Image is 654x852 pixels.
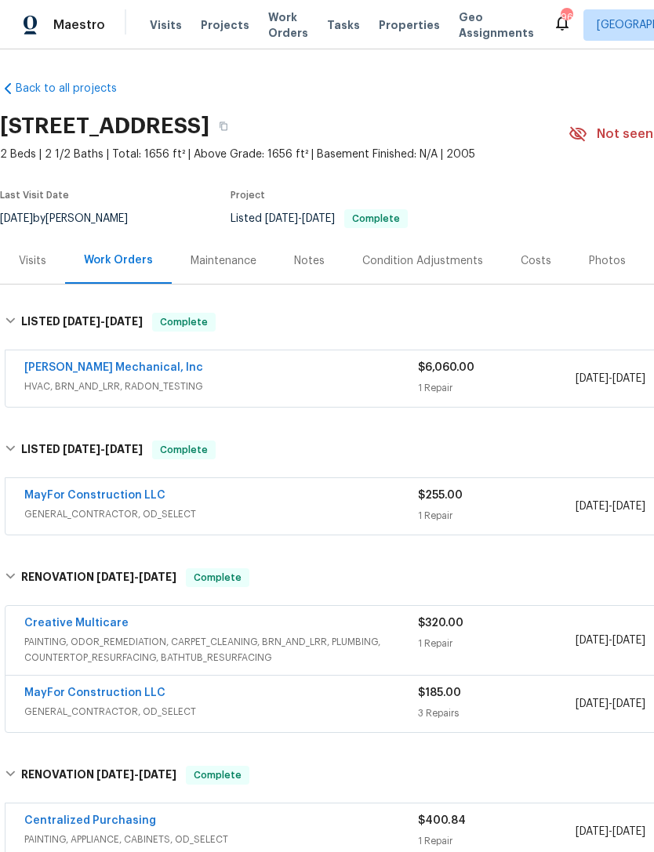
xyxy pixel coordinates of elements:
span: Complete [187,767,248,783]
span: $255.00 [418,490,463,501]
a: Centralized Purchasing [24,815,156,826]
span: [DATE] [576,826,609,837]
a: MayFor Construction LLC [24,490,165,501]
h6: RENOVATION [21,766,176,785]
span: - [96,769,176,780]
span: Complete [154,442,214,458]
div: 1 Repair [418,833,576,849]
div: 1 Repair [418,508,576,524]
span: [DATE] [96,769,134,780]
span: [DATE] [576,373,609,384]
span: Project [231,190,265,200]
span: - [576,824,645,839]
span: Visits [150,17,182,33]
button: Copy Address [209,112,238,140]
div: Photos [589,253,626,269]
h6: LISTED [21,313,143,332]
span: Complete [187,570,248,586]
span: [DATE] [302,213,335,224]
a: MayFor Construction LLC [24,687,165,698]
span: [DATE] [63,444,100,455]
a: Creative Multicare [24,618,129,629]
span: - [576,696,645,712]
span: [DATE] [576,501,609,512]
span: [DATE] [105,316,143,327]
span: [DATE] [139,571,176,582]
span: [DATE] [612,501,645,512]
span: [DATE] [612,373,645,384]
span: - [576,371,645,386]
span: [DATE] [612,635,645,646]
span: - [63,444,143,455]
div: 1 Repair [418,636,576,651]
span: [DATE] [139,769,176,780]
div: Maintenance [191,253,256,269]
span: HVAC, BRN_AND_LRR, RADON_TESTING [24,379,418,394]
span: Maestro [53,17,105,33]
span: [DATE] [63,316,100,327]
span: Geo Assignments [459,9,534,41]
span: $6,060.00 [418,362,474,373]
span: GENERAL_CONTRACTOR, OD_SELECT [24,506,418,522]
span: [DATE] [105,444,143,455]
span: $320.00 [418,618,463,629]
span: Projects [201,17,249,33]
span: $400.84 [418,815,466,826]
span: - [96,571,176,582]
a: [PERSON_NAME] Mechanical, Inc [24,362,203,373]
span: GENERAL_CONTRACTOR, OD_SELECT [24,704,418,720]
span: PAINTING, ODOR_REMEDIATION, CARPET_CLEANING, BRN_AND_LRR, PLUMBING, COUNTERTOP_RESURFACING, BATHT... [24,634,418,665]
span: - [63,316,143,327]
span: Work Orders [268,9,308,41]
h6: LISTED [21,441,143,459]
div: 96 [561,9,572,25]
span: - [576,633,645,648]
span: Complete [346,214,406,223]
span: Listed [231,213,408,224]
span: - [576,499,645,514]
span: [DATE] [96,571,134,582]
span: Properties [379,17,440,33]
div: 3 Repairs [418,705,576,721]
span: [DATE] [265,213,298,224]
span: [DATE] [612,698,645,709]
div: Condition Adjustments [362,253,483,269]
span: Complete [154,314,214,330]
span: $185.00 [418,687,461,698]
h6: RENOVATION [21,568,176,587]
span: Tasks [327,20,360,31]
div: Work Orders [84,252,153,268]
div: Costs [521,253,551,269]
span: [DATE] [576,698,609,709]
div: 1 Repair [418,380,576,396]
span: [DATE] [612,826,645,837]
span: PAINTING, APPLIANCE, CABINETS, OD_SELECT [24,832,418,847]
div: Notes [294,253,325,269]
span: - [265,213,335,224]
div: Visits [19,253,46,269]
span: [DATE] [576,635,609,646]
